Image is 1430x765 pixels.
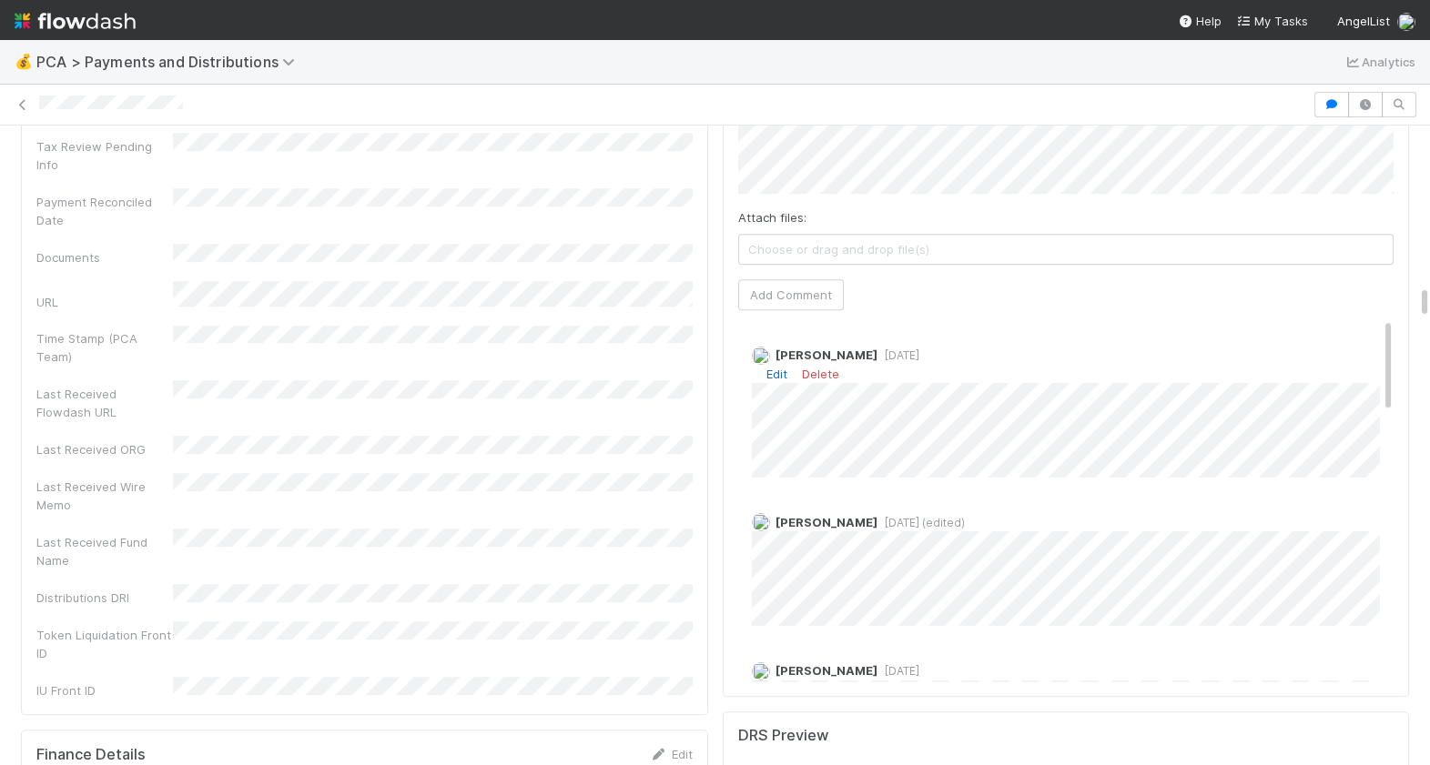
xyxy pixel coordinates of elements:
[36,533,173,569] div: Last Received Fund Name
[776,663,877,678] span: [PERSON_NAME]
[36,53,304,71] span: PCA > Payments and Distributions
[752,347,770,365] img: avatar_87e1a465-5456-4979-8ac4-f0cdb5bbfe2d.png
[877,664,919,678] span: [DATE]
[36,385,173,421] div: Last Received Flowdash URL
[738,208,806,226] label: Attach files:
[36,681,173,700] div: IU Front ID
[36,746,146,764] h5: Finance Details
[739,235,1394,264] span: Choose or drag and drop file(s)
[1178,12,1222,30] div: Help
[738,279,844,310] button: Add Comment
[802,367,839,381] a: Delete
[36,478,173,514] div: Last Received Wire Memo
[36,193,173,229] div: Payment Reconciled Date
[776,515,877,529] span: [PERSON_NAME]
[877,516,965,529] span: [DATE] (edited)
[36,329,173,366] div: Time Stamp (PCA Team)
[36,293,173,311] div: URL
[766,367,787,381] a: Edit
[776,347,877,362] span: [PERSON_NAME]
[752,662,770,680] img: avatar_e7d5656d-bda2-4d83-89d6-b6f9721f96bd.png
[36,137,173,174] div: Tax Review Pending Info
[36,248,173,267] div: Documents
[1344,51,1415,73] a: Analytics
[738,727,828,745] h5: DRS Preview
[1397,13,1415,31] img: avatar_87e1a465-5456-4979-8ac4-f0cdb5bbfe2d.png
[1236,12,1308,30] a: My Tasks
[36,626,173,662] div: Token Liquidation Front ID
[752,513,770,531] img: avatar_ad9da010-433a-4b4a-a484-836c288de5e1.png
[15,54,33,69] span: 💰
[36,440,173,458] div: Last Received ORG
[1236,14,1308,28] span: My Tasks
[877,348,919,362] span: [DATE]
[15,5,136,36] img: logo-inverted-e16ddd16eac7371096b0.svg
[1337,14,1390,28] span: AngelList
[650,747,693,761] a: Edit
[36,589,173,607] div: Distributions DRI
